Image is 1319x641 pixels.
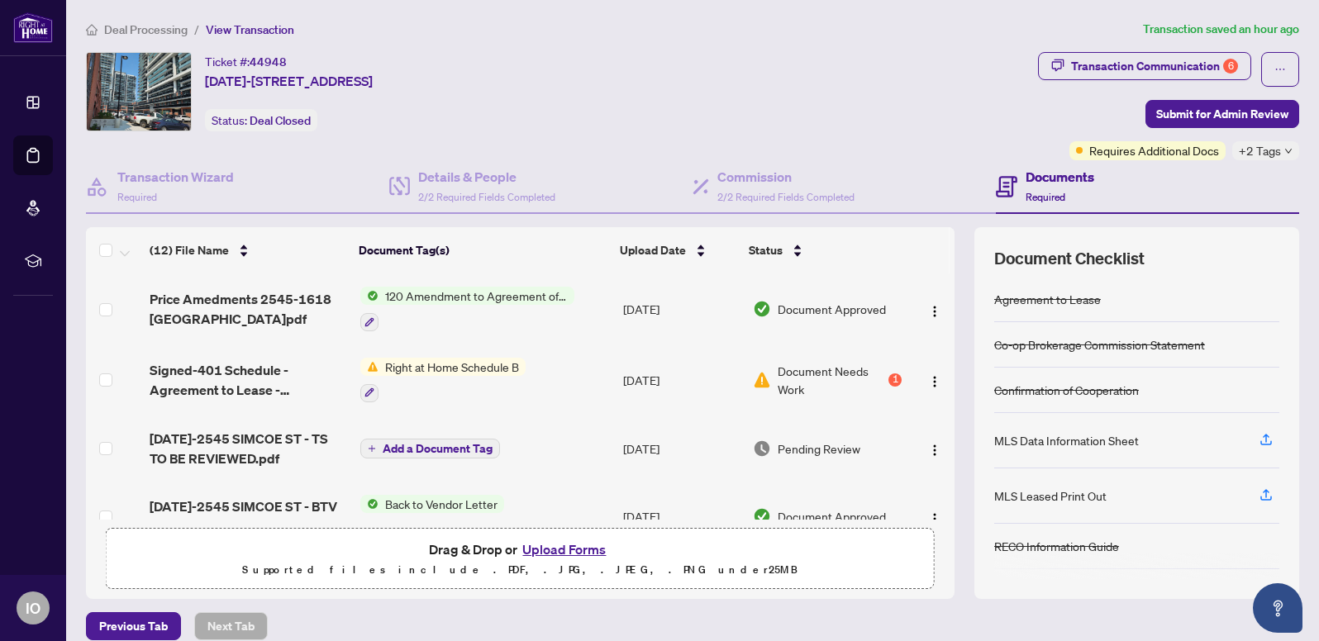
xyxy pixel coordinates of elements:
button: Open asap [1253,583,1302,633]
button: Logo [921,367,948,393]
td: [DATE] [617,415,746,482]
img: IMG-E12221110_1.jpg [87,53,191,131]
img: Status Icon [360,358,379,376]
span: Required [117,191,157,203]
span: 2/2 Required Fields Completed [418,191,555,203]
td: [DATE] [617,273,746,344]
span: Deal Closed [250,113,311,128]
span: Previous Tab [99,613,168,639]
span: +2 Tags [1239,141,1281,160]
img: Logo [928,305,941,318]
button: Transaction Communication6 [1038,52,1251,80]
div: 6 [1223,59,1238,74]
span: Document Checklist [994,247,1145,270]
img: Document Status [753,507,771,525]
span: Document Approved [778,300,886,318]
span: 120 Amendment to Agreement of Purchase and Sale [379,287,574,305]
span: home [86,24,98,36]
article: Transaction saved an hour ago [1143,20,1299,39]
button: Status Icon120 Amendment to Agreement of Purchase and Sale [360,287,574,331]
div: RECO Information Guide [994,537,1119,555]
button: Add a Document Tag [360,438,500,459]
span: plus [368,444,376,453]
th: Upload Date [613,227,742,273]
span: Submit for Admin Review [1156,101,1288,127]
button: Previous Tab [86,612,181,640]
h4: Commission [717,167,855,187]
button: Logo [921,435,948,462]
span: ellipsis [1274,64,1286,75]
th: (12) File Name [143,227,352,273]
img: Status Icon [360,287,379,305]
p: Supported files include .PDF, .JPG, .JPEG, .PNG under 25 MB [117,560,924,580]
th: Document Tag(s) [352,227,613,273]
div: Agreement to Lease [994,290,1101,308]
h4: Documents [1026,167,1094,187]
div: Co-op Brokerage Commission Statement [994,335,1205,354]
span: Price Amedments 2545-1618 [GEOGRAPHIC_DATA]pdf [150,289,346,329]
img: Logo [928,512,941,525]
button: Upload Forms [517,539,611,560]
td: [DATE] [617,344,746,415]
span: Requires Additional Docs [1089,141,1219,159]
span: Add a Document Tag [383,443,493,454]
span: (12) File Name [150,241,229,259]
span: Drag & Drop orUpload FormsSupported files include .PDF, .JPG, .JPEG, .PNG under25MB [107,529,934,590]
div: MLS Leased Print Out [994,487,1107,505]
div: 1 [888,373,902,387]
button: Logo [921,296,948,322]
button: Next Tab [194,612,268,640]
span: Status [749,241,783,259]
button: Submit for Admin Review [1145,100,1299,128]
button: Status IconBack to Vendor Letter [360,495,504,539]
span: Upload Date [620,241,686,259]
button: Logo [921,503,948,529]
h4: Transaction Wizard [117,167,234,187]
div: Ticket #: [205,52,287,71]
img: logo [13,12,53,43]
span: [DATE]-2545 SIMCOE ST - TS TO BE REVIEWED.pdf [150,429,346,468]
th: Status [742,227,903,273]
span: [DATE]-2545 SIMCOE ST - BTV LETTER.pdf [150,496,346,536]
span: Drag & Drop or [429,539,611,560]
span: [DATE]-[STREET_ADDRESS] [205,71,373,91]
img: Document Status [753,300,771,318]
h4: Details & People [418,167,555,187]
span: View Transaction [206,22,294,37]
span: 2/2 Required Fields Completed [717,191,855,203]
button: Add a Document Tag [360,439,500,458]
img: Document Status [753,439,771,458]
span: Right at Home Schedule B [379,358,526,376]
span: Back to Vendor Letter [379,495,504,513]
img: Document Status [753,371,771,389]
div: Status: [205,109,317,131]
li: / [194,20,199,39]
span: 44948 [250,55,287,69]
span: Document Needs Work [778,362,886,398]
div: MLS Data Information Sheet [994,431,1139,449]
td: [DATE] [617,482,746,553]
span: Deal Processing [104,22,188,37]
img: Logo [928,375,941,388]
span: Document Approved [778,507,886,525]
span: Signed-401 Schedule - Agreement to Lease - Residential - A - PropTx-[PERSON_NAME].pdf [150,360,346,400]
span: Required [1026,191,1065,203]
button: Status IconRight at Home Schedule B [360,358,526,402]
div: Transaction Communication [1071,53,1238,79]
div: Confirmation of Cooperation [994,381,1139,399]
span: IO [26,596,40,620]
span: Pending Review [778,439,860,458]
span: down [1284,147,1293,155]
img: Status Icon [360,495,379,513]
img: Logo [928,444,941,457]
